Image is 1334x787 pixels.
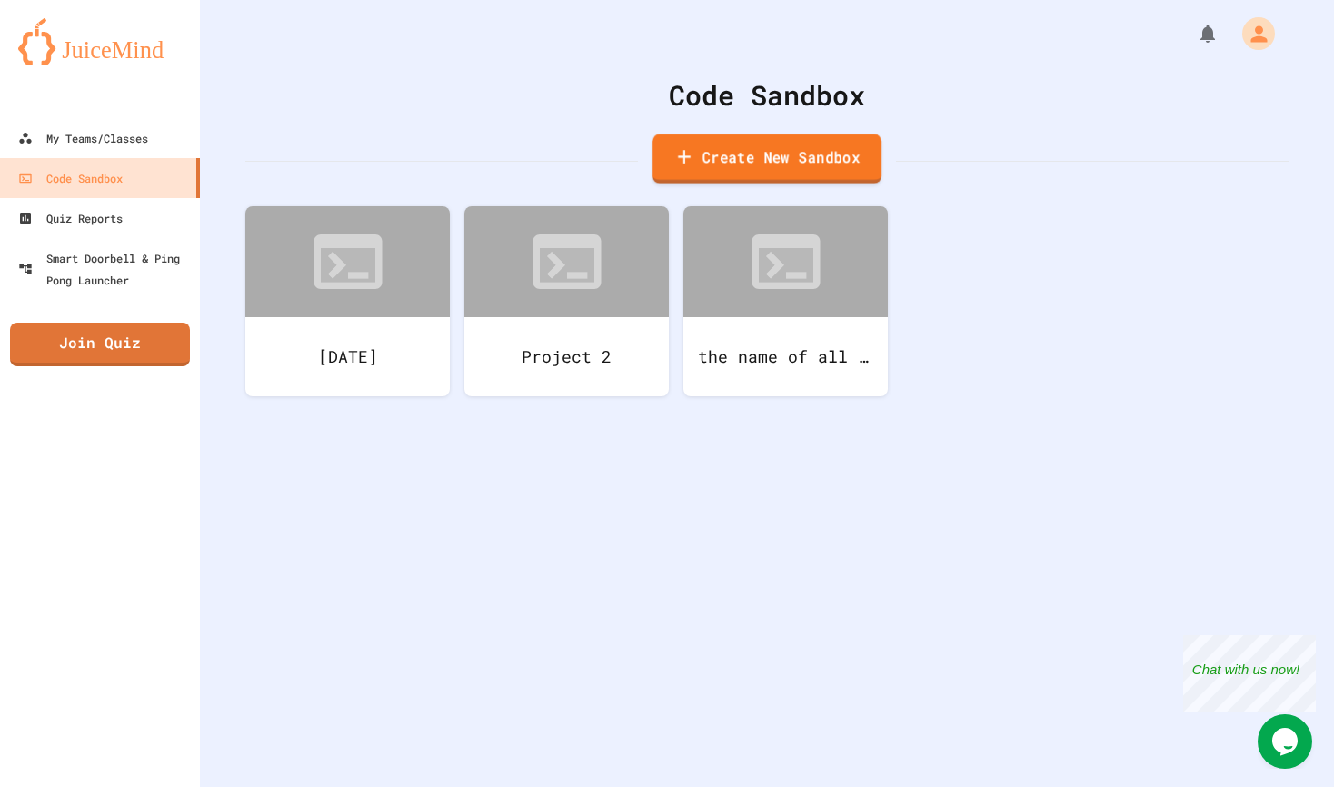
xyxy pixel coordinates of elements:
[1223,13,1279,55] div: My Account
[1163,18,1223,49] div: My Notifications
[18,167,123,189] div: Code Sandbox
[18,18,182,65] img: logo-orange.svg
[652,134,881,184] a: Create New Sandbox
[18,247,193,291] div: Smart Doorbell & Ping Pong Launcher
[245,317,450,396] div: [DATE]
[18,207,123,229] div: Quiz Reports
[1258,714,1316,769] iframe: chat widget
[683,206,888,396] a: the name of all time
[464,206,669,396] a: Project 2
[464,317,669,396] div: Project 2
[245,206,450,396] a: [DATE]
[10,323,190,366] a: Join Quiz
[245,75,1289,115] div: Code Sandbox
[18,127,148,149] div: My Teams/Classes
[683,317,888,396] div: the name of all time
[1183,635,1316,712] iframe: chat widget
